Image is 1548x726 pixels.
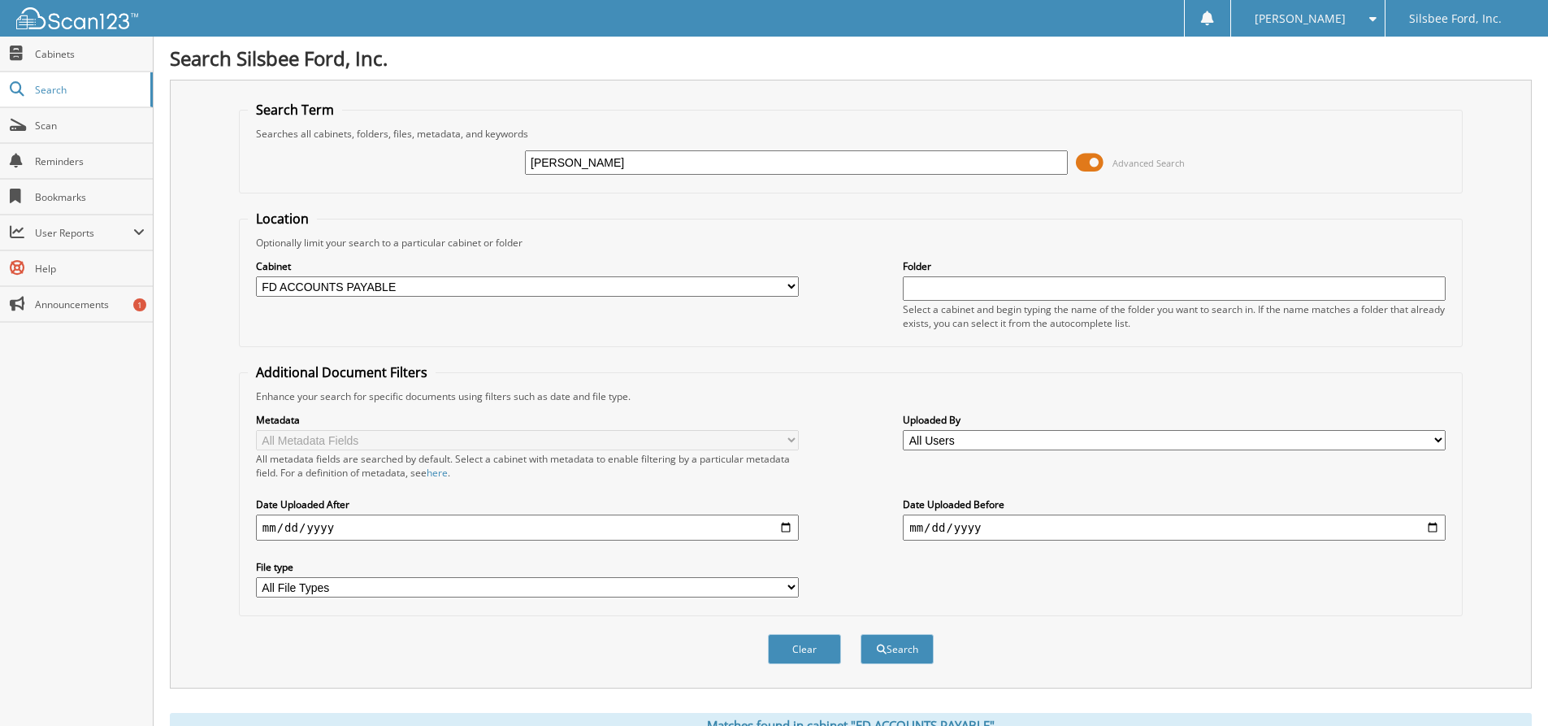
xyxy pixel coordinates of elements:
[861,634,934,664] button: Search
[35,83,142,97] span: Search
[170,45,1532,72] h1: Search Silsbee Ford, Inc.
[768,634,841,664] button: Clear
[133,298,146,311] div: 1
[248,101,342,119] legend: Search Term
[903,259,1446,273] label: Folder
[256,452,799,480] div: All metadata fields are searched by default. Select a cabinet with metadata to enable filtering b...
[16,7,138,29] img: scan123-logo-white.svg
[1255,14,1346,24] span: [PERSON_NAME]
[248,236,1454,250] div: Optionally limit your search to a particular cabinet or folder
[903,498,1446,511] label: Date Uploaded Before
[903,302,1446,330] div: Select a cabinet and begin typing the name of the folder you want to search in. If the name match...
[903,413,1446,427] label: Uploaded By
[256,515,799,541] input: start
[256,498,799,511] label: Date Uploaded After
[256,413,799,427] label: Metadata
[427,466,448,480] a: here
[35,226,133,240] span: User Reports
[903,515,1446,541] input: end
[256,560,799,574] label: File type
[35,119,145,133] span: Scan
[248,363,436,381] legend: Additional Document Filters
[248,389,1454,403] div: Enhance your search for specific documents using filters such as date and file type.
[35,47,145,61] span: Cabinets
[35,190,145,204] span: Bookmarks
[35,262,145,276] span: Help
[35,154,145,168] span: Reminders
[1112,157,1185,169] span: Advanced Search
[35,298,145,311] span: Announcements
[256,259,799,273] label: Cabinet
[248,127,1454,141] div: Searches all cabinets, folders, files, metadata, and keywords
[248,210,317,228] legend: Location
[1409,14,1502,24] span: Silsbee Ford, Inc.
